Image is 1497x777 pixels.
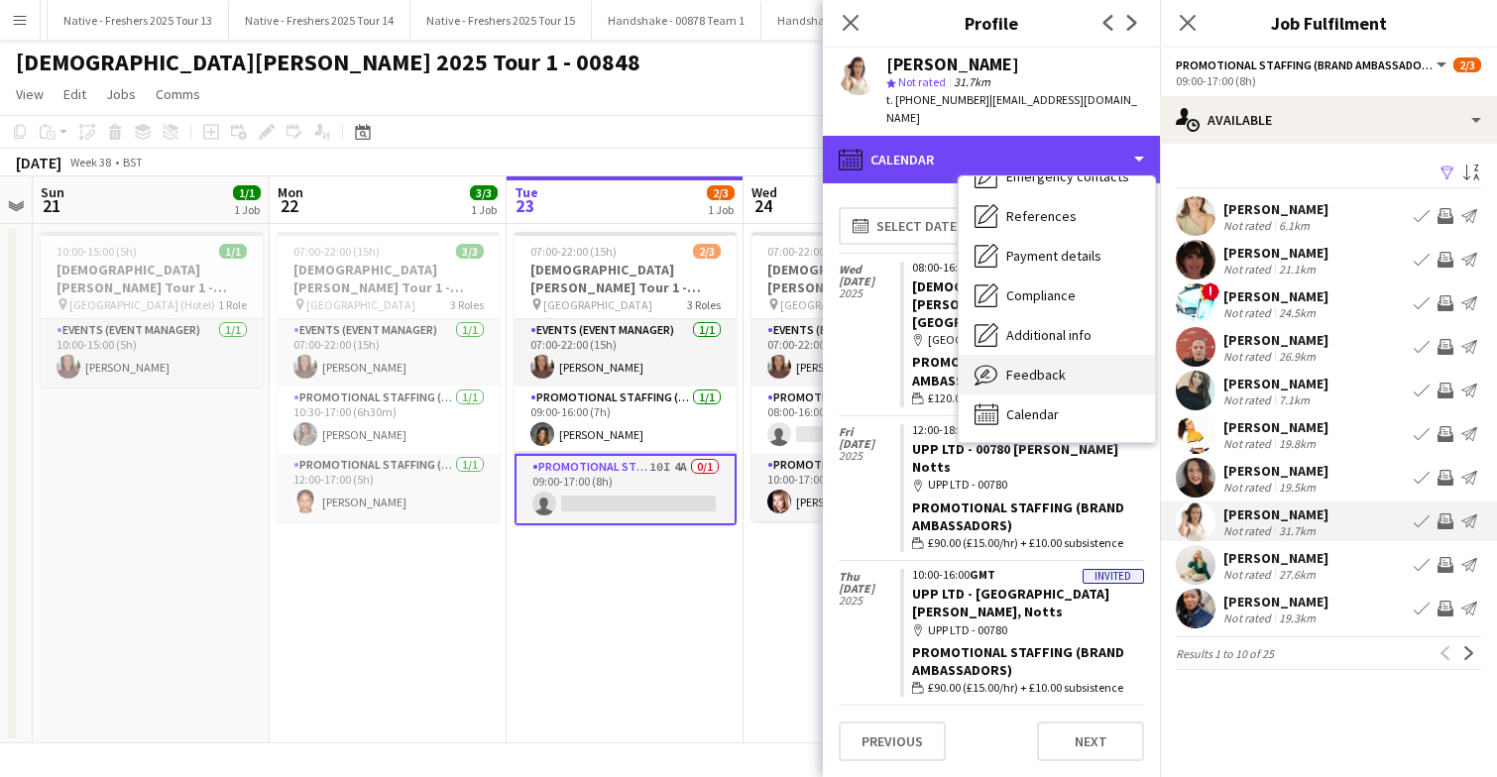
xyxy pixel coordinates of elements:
div: 19.8km [1275,436,1320,451]
span: Fri [839,426,900,438]
div: Not rated [1223,567,1275,582]
app-card-role: Events (Event Manager)1/107:00-22:00 (15h)[PERSON_NAME] [751,319,974,387]
h1: [DEMOGRAPHIC_DATA][PERSON_NAME] 2025 Tour 1 - 00848 [16,48,640,77]
span: Feedback [1006,366,1066,384]
span: 22 [275,194,303,217]
span: 2/3 [707,185,735,200]
app-job-card: 07:00-22:00 (15h)2/3[DEMOGRAPHIC_DATA][PERSON_NAME] Tour 1 - 00848 - [GEOGRAPHIC_DATA] [GEOGRAPHI... [751,232,974,521]
span: 10:00-15:00 (5h) [57,244,137,259]
span: 3/3 [456,244,484,259]
span: GMT [970,567,995,582]
a: Comms [148,81,208,107]
span: Week 38 [65,155,115,169]
span: 2/3 [1453,57,1481,72]
button: Next [1037,721,1144,761]
span: 21 [38,194,64,217]
span: [GEOGRAPHIC_DATA] [543,297,652,312]
div: Calendar [959,394,1155,434]
div: Feedback [959,355,1155,394]
div: UPP LTD - 00780 [912,476,1144,494]
span: 3/3 [470,185,498,200]
div: Invited [1083,569,1144,584]
span: Not rated [898,74,946,89]
div: Not rated [1223,480,1275,495]
div: 24.5km [1275,305,1320,320]
span: Calendar [1006,405,1059,423]
div: [PERSON_NAME] [1223,418,1328,436]
div: Additional info [959,315,1155,355]
app-card-role: Events (Event Manager)1/110:00-15:00 (5h)[PERSON_NAME] [41,319,263,387]
app-card-role: Promotional Staffing (Brand Ambassadors)1/109:00-16:00 (7h)[PERSON_NAME] [515,387,737,454]
div: [PERSON_NAME] [1223,462,1328,480]
div: [DATE] [16,153,61,172]
a: View [8,81,52,107]
app-job-card: 07:00-22:00 (15h)2/3[DEMOGRAPHIC_DATA][PERSON_NAME] Tour 1 - 00848 - [GEOGRAPHIC_DATA] [GEOGRAPHI... [515,232,737,525]
div: 12:00-18:00 [912,424,1144,436]
div: 27.6km [1275,567,1320,582]
div: [PERSON_NAME] [1223,200,1328,218]
div: UPP LTD - 00780 [912,621,1144,639]
span: £120.00 (£15.00/hr) + £10.00 subsistence [928,389,1129,407]
h3: Profile [823,10,1160,36]
span: Jobs [106,85,136,103]
app-card-role: Promotional Staffing (Brand Ambassadors)1/110:00-17:00 (7h)[PERSON_NAME] [751,454,974,521]
button: Native - Freshers 2025 Tour 15 [410,1,592,40]
span: 07:00-22:00 (15h) [530,244,617,259]
button: Select date [839,207,971,245]
span: £90.00 (£15.00/hr) + £10.00 subsistence [928,679,1123,697]
div: BST [123,155,143,169]
span: Edit [63,85,86,103]
span: Sun [41,183,64,201]
div: Promotional Staffing (Brand Ambassadors) [912,643,1144,679]
app-card-role: Promotional Staffing (Brand Ambassadors)10I4A0/109:00-17:00 (8h) [515,454,737,525]
span: 1 Role [218,297,247,312]
span: 2025 [839,450,900,462]
div: 26.9km [1275,349,1320,364]
div: [PERSON_NAME] [886,55,1019,73]
app-job-card: 07:00-22:00 (15h)3/3[DEMOGRAPHIC_DATA][PERSON_NAME] Tour 1 - 00848 - [GEOGRAPHIC_DATA] [GEOGRAPHI... [278,232,500,521]
div: [PERSON_NAME] [1223,593,1328,610]
span: [GEOGRAPHIC_DATA] [780,297,889,312]
app-card-role: Promotional Staffing (Brand Ambassadors)1/110:30-17:00 (6h30m)[PERSON_NAME] [278,387,500,454]
div: [GEOGRAPHIC_DATA] [912,331,1144,349]
div: Payment details [959,236,1155,276]
span: 23 [512,194,538,217]
span: Mon [278,183,303,201]
div: 1 Job [234,202,260,217]
span: 1/1 [233,185,261,200]
div: 10:00-15:00 (5h)1/1[DEMOGRAPHIC_DATA][PERSON_NAME] Tour 1 - 00848 - Travel Day [GEOGRAPHIC_DATA] ... [41,232,263,387]
span: [GEOGRAPHIC_DATA] [306,297,415,312]
div: 21.1km [1275,262,1320,277]
a: UPP LTD - 00780 [PERSON_NAME] Notts [912,440,1118,476]
span: 3 Roles [687,297,721,312]
div: Promotional Staffing (Brand Ambassadors) [912,353,1144,388]
span: 31.7km [950,74,994,89]
div: 1 Job [708,202,734,217]
div: Available [1160,96,1497,144]
span: 2025 [839,287,900,299]
span: 1/1 [219,244,247,259]
button: Handshake - 00878 Team 2 [761,1,931,40]
div: 19.3km [1275,610,1320,625]
div: 7.1km [1275,392,1314,407]
span: 2/3 [693,244,721,259]
button: Previous [839,721,946,761]
span: [DATE] [839,583,900,595]
span: View [16,85,44,103]
div: Promotional Staffing (Brand Ambassadors) [912,499,1144,534]
span: 2025 [839,595,900,607]
span: 3 Roles [450,297,484,312]
div: [PERSON_NAME] [1223,331,1328,349]
span: ! [1202,282,1219,300]
h3: [DEMOGRAPHIC_DATA][PERSON_NAME] Tour 1 - 00848 - [GEOGRAPHIC_DATA] [751,261,974,296]
div: 31.7km [1275,523,1320,538]
span: [GEOGRAPHIC_DATA] (Hotel) [69,297,215,312]
span: Comms [156,85,200,103]
span: [DATE] [839,438,900,450]
button: Native - Freshers 2025 Tour 13 [48,1,229,40]
div: Not rated [1223,305,1275,320]
div: Not rated [1223,392,1275,407]
h3: [DEMOGRAPHIC_DATA][PERSON_NAME] Tour 1 - 00848 - [GEOGRAPHIC_DATA] [515,261,737,296]
div: References [959,196,1155,236]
